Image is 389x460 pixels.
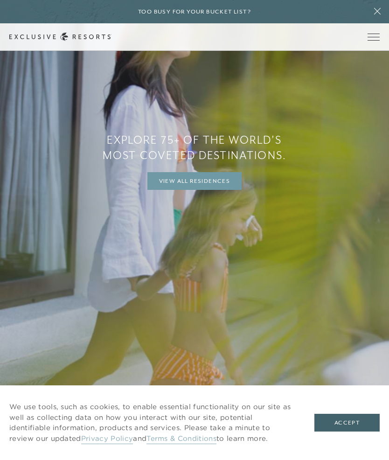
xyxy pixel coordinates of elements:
[146,434,216,444] a: Terms & Conditions
[81,434,133,444] a: Privacy Policy
[147,172,242,190] a: View All Residences
[138,7,251,16] h6: Too busy for your bucket list?
[314,414,380,432] button: Accept
[368,34,380,40] button: Open navigation
[102,132,287,163] h3: EXPLORE 75+ OF THE WORLD’S MOST COVETED DESTINATIONS.
[9,402,296,444] p: We use tools, such as cookies, to enable essential functionality on our site as well as collectin...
